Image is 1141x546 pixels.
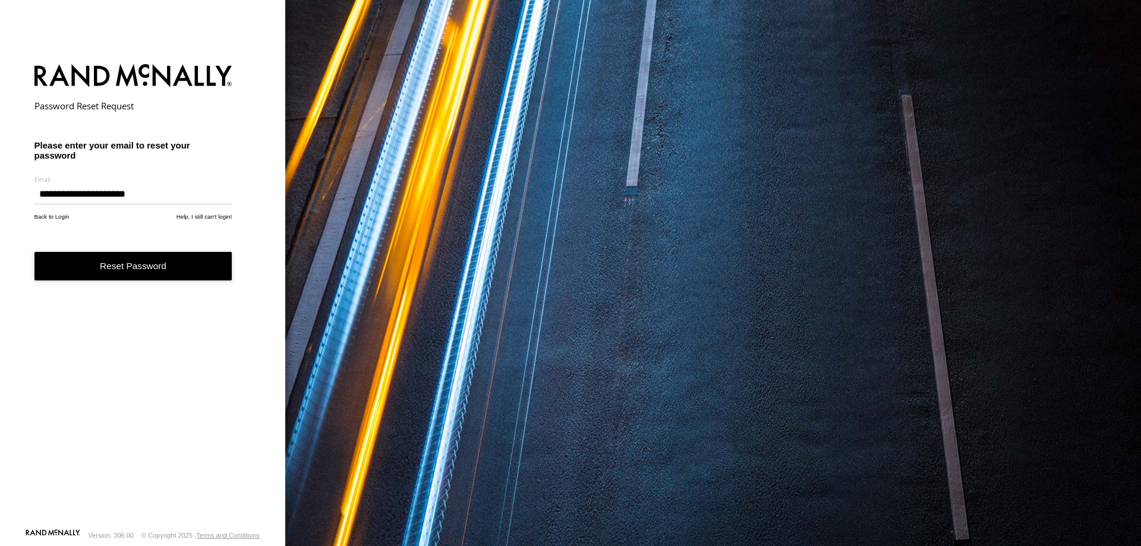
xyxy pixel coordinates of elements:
h3: Please enter your email to reset your password [34,140,232,160]
h2: Password Reset Request [34,100,232,112]
img: Rand McNally [34,62,232,92]
div: Version: 306.00 [89,532,134,539]
a: Help, I still can't login! [176,213,232,220]
button: Reset Password [34,252,232,281]
a: Terms and Conditions [197,532,260,539]
a: Visit our Website [26,529,80,541]
a: Back to Login [34,213,70,220]
label: Email [34,175,232,184]
div: © Copyright 2025 - [141,532,260,539]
